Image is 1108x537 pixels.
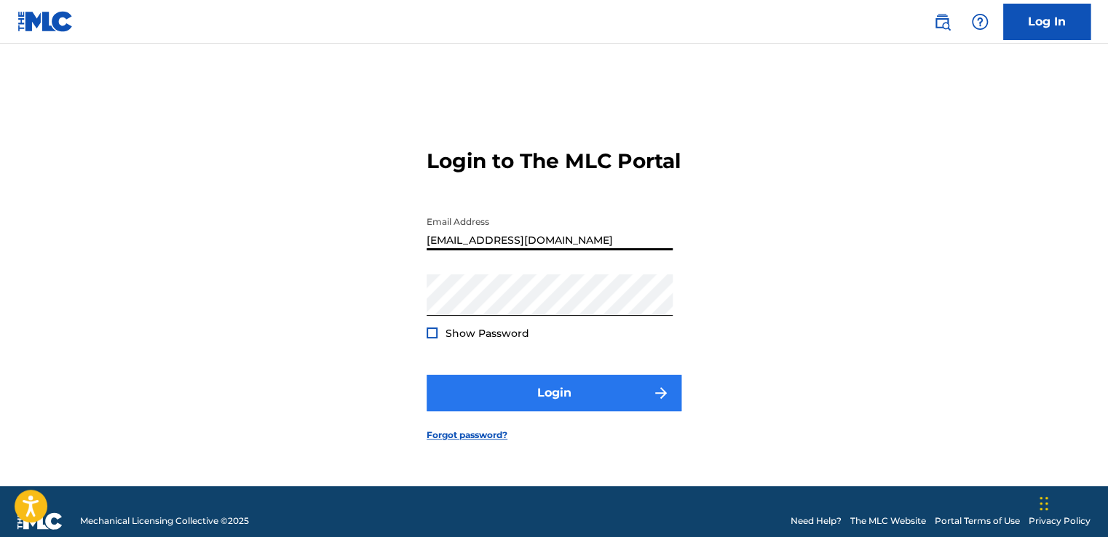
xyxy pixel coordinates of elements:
button: Login [427,375,681,411]
a: Portal Terms of Use [935,514,1020,528]
a: Log In [1003,4,1091,40]
a: Need Help? [791,514,842,528]
h3: Login to The MLC Portal [427,148,681,174]
img: help [971,13,989,31]
img: logo [17,512,63,530]
div: Drag [1040,482,1048,525]
img: MLC Logo [17,11,74,32]
a: Privacy Policy [1029,514,1091,528]
img: f7272a7cc735f4ea7f67.svg [652,384,670,402]
img: search [933,13,951,31]
iframe: Chat Widget [1035,467,1108,537]
a: Public Search [927,7,957,36]
a: The MLC Website [850,514,926,528]
span: Show Password [446,327,529,340]
a: Forgot password? [427,429,507,442]
div: Help [965,7,994,36]
span: Mechanical Licensing Collective © 2025 [80,514,249,528]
